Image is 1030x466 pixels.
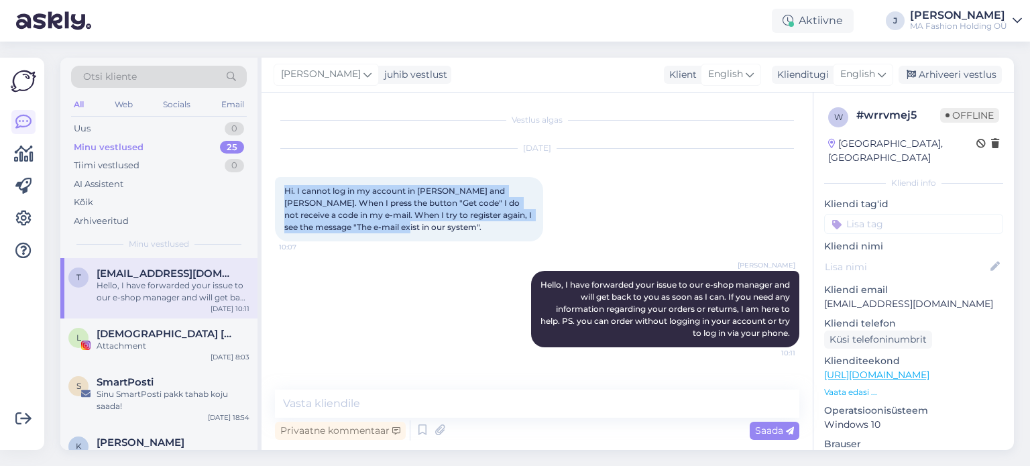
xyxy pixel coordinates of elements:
[824,386,1003,398] p: Vaata edasi ...
[112,96,135,113] div: Web
[824,297,1003,311] p: [EMAIL_ADDRESS][DOMAIN_NAME]
[824,437,1003,451] p: Brauser
[71,96,87,113] div: All
[219,96,247,113] div: Email
[824,369,929,381] a: [URL][DOMAIN_NAME]
[220,141,244,154] div: 25
[824,283,1003,297] p: Kliendi email
[910,21,1007,32] div: MA Fashion Holding OÜ
[899,66,1002,84] div: Arhiveeri vestlus
[772,9,854,33] div: Aktiivne
[708,67,743,82] span: English
[824,239,1003,253] p: Kliendi nimi
[824,404,1003,418] p: Operatsioonisüsteem
[74,196,93,209] div: Kõik
[840,67,875,82] span: English
[824,177,1003,189] div: Kliendi info
[74,159,139,172] div: Tiimi vestlused
[74,215,129,228] div: Arhiveeritud
[379,68,447,82] div: juhib vestlust
[97,280,249,304] div: Hello, I have forwarded your issue to our e-shop manager and will get back to you as soon as I ca...
[910,10,1022,32] a: [PERSON_NAME]MA Fashion Holding OÜ
[97,328,236,340] span: Lady Merle Liivand 🧜‍♀️ EcoMermaid/WonderWoman 🧝🏻‍♀️Aquaprenaur
[540,280,792,338] span: Hello, I have forwarded your issue to our e-shop manager and will get back to you as soon as I ca...
[940,108,999,123] span: Offline
[74,122,91,135] div: Uus
[208,412,249,422] div: [DATE] 18:54
[824,331,932,349] div: Küsi telefoninumbrit
[211,352,249,362] div: [DATE] 8:03
[225,159,244,172] div: 0
[83,70,137,84] span: Otsi kliente
[76,333,81,343] span: L
[279,242,329,252] span: 10:07
[275,422,406,440] div: Privaatne kommentaar
[76,272,81,282] span: t
[160,96,193,113] div: Socials
[824,197,1003,211] p: Kliendi tag'id
[97,268,236,280] span: tlupanova@abv.bg
[886,11,905,30] div: J
[76,381,81,391] span: S
[97,376,154,388] span: SmartPosti
[755,424,794,436] span: Saada
[824,418,1003,432] p: Windows 10
[284,186,534,232] span: Hi. I cannot log in my account in [PERSON_NAME] and [PERSON_NAME]. When I press the button "Get c...
[97,388,249,412] div: Sinu SmartPosti pakk tahab koju saada!
[824,354,1003,368] p: Klienditeekond
[97,436,184,449] span: Karolina Janickaitė
[856,107,940,123] div: # wrrvmej5
[664,68,697,82] div: Klient
[97,340,249,352] div: Attachment
[211,304,249,314] div: [DATE] 10:11
[76,441,82,451] span: K
[11,68,36,94] img: Askly Logo
[129,238,189,250] span: Minu vestlused
[825,259,988,274] input: Lisa nimi
[74,178,123,191] div: AI Assistent
[738,260,795,270] span: [PERSON_NAME]
[828,137,976,165] div: [GEOGRAPHIC_DATA], [GEOGRAPHIC_DATA]
[772,68,829,82] div: Klienditugi
[824,316,1003,331] p: Kliendi telefon
[281,67,361,82] span: [PERSON_NAME]
[910,10,1007,21] div: [PERSON_NAME]
[834,112,843,122] span: w
[745,348,795,358] span: 10:11
[275,114,799,126] div: Vestlus algas
[824,214,1003,234] input: Lisa tag
[225,122,244,135] div: 0
[275,142,799,154] div: [DATE]
[74,141,144,154] div: Minu vestlused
